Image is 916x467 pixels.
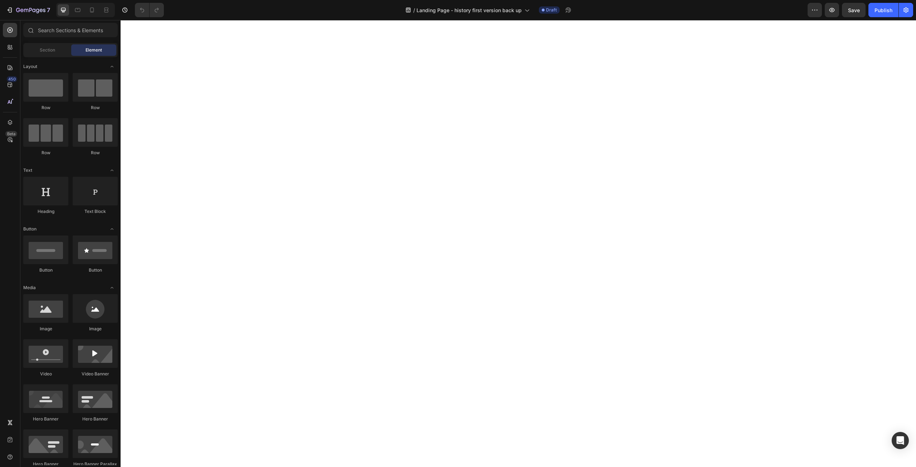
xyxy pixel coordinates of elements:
span: / [413,6,415,14]
button: 7 [3,3,53,17]
span: Element [86,47,102,53]
iframe: Design area [121,20,916,467]
div: Button [23,267,68,273]
div: Button [73,267,118,273]
button: Save [842,3,866,17]
div: 450 [7,76,17,82]
button: Publish [868,3,898,17]
p: 7 [47,6,50,14]
span: Media [23,284,36,291]
span: Section [40,47,55,53]
div: Publish [874,6,892,14]
span: Save [848,7,860,13]
input: Search Sections & Elements [23,23,118,37]
div: Video Banner [73,371,118,377]
div: Heading [23,208,68,215]
span: Draft [546,7,557,13]
div: Image [23,326,68,332]
div: Open Intercom Messenger [892,432,909,449]
span: Landing Page - history first version back up [416,6,522,14]
span: Button [23,226,36,232]
div: Text Block [73,208,118,215]
span: Toggle open [106,223,118,235]
div: Video [23,371,68,377]
div: Beta [5,131,17,137]
div: Undo/Redo [135,3,164,17]
span: Toggle open [106,61,118,72]
span: Toggle open [106,282,118,293]
div: Row [23,104,68,111]
span: Text [23,167,32,174]
div: Hero Banner [23,416,68,422]
div: Hero Banner [73,416,118,422]
div: Row [73,150,118,156]
span: Layout [23,63,37,70]
div: Row [73,104,118,111]
span: Toggle open [106,165,118,176]
div: Row [23,150,68,156]
div: Image [73,326,118,332]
